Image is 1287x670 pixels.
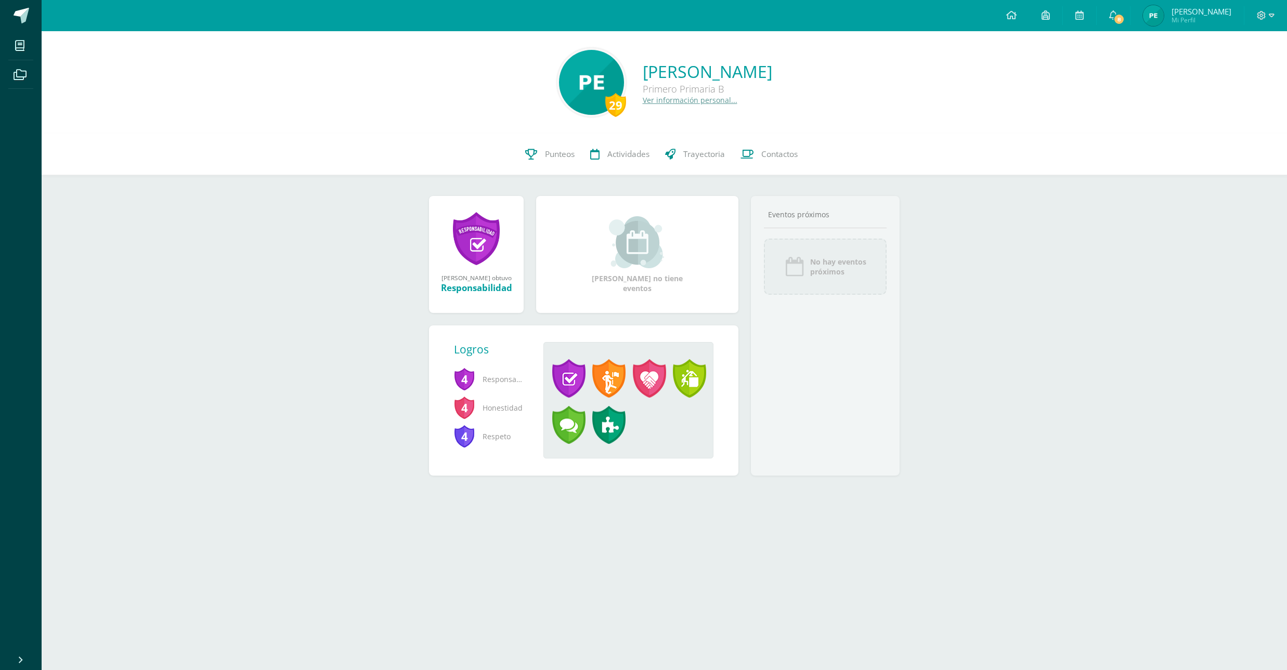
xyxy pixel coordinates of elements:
img: event_icon.png [784,256,805,277]
div: [PERSON_NAME] obtuvo [439,273,513,282]
div: Eventos próximos [764,209,887,219]
span: Contactos [761,149,798,160]
span: [PERSON_NAME] [1172,6,1231,17]
span: 4 [454,396,475,419]
span: No hay eventos próximos [810,257,866,277]
a: Trayectoria [657,134,733,175]
span: 8 [1113,14,1125,25]
div: Logros [454,342,535,357]
div: Responsabilidad [439,282,513,294]
a: Punteos [517,134,582,175]
img: 8d9fb575b8f6c6a1ec02a83d2367dec9.png [559,50,624,115]
span: Respeto [454,422,527,451]
a: Ver información personal... [643,95,737,105]
img: event_small.png [609,216,666,268]
div: 29 [605,93,626,117]
span: Responsabilidad [454,365,527,393]
a: Actividades [582,134,657,175]
span: 4 [454,367,475,391]
span: Honestidad [454,393,527,422]
span: Punteos [545,149,575,160]
a: [PERSON_NAME] [643,60,772,83]
div: Primero Primaria B [643,83,772,95]
span: Actividades [607,149,649,160]
a: Contactos [733,134,805,175]
span: 4 [454,424,475,448]
span: Trayectoria [683,149,725,160]
span: Mi Perfil [1172,16,1231,24]
div: [PERSON_NAME] no tiene eventos [586,216,690,293]
img: 23ec1711212fb13d506ed84399d281dc.png [1143,5,1164,26]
